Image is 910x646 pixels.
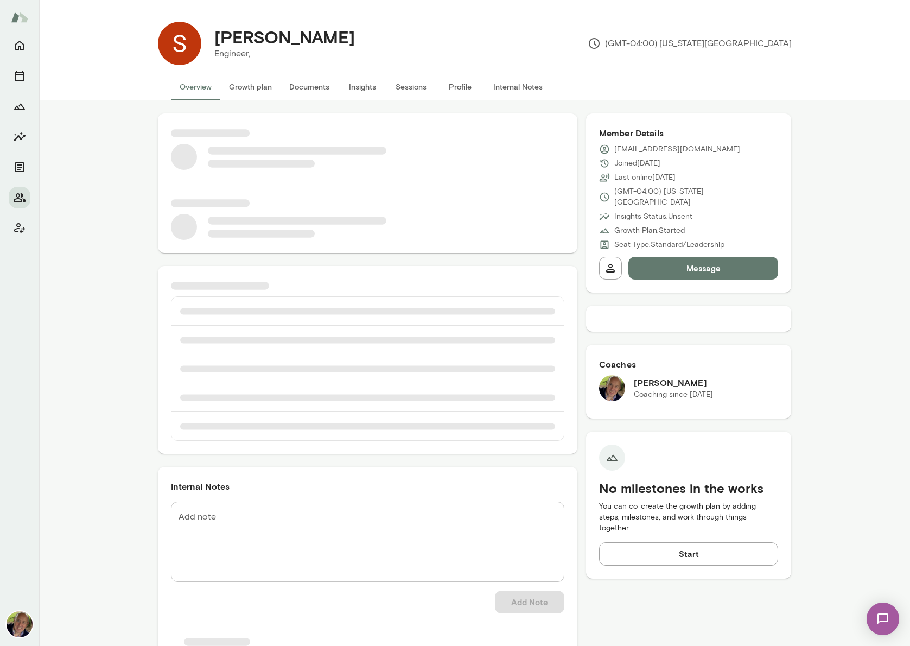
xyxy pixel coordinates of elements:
[158,22,201,65] img: Savas Konstadinidis
[599,375,625,401] img: David McPherson
[614,211,692,222] p: Insights Status: Unsent
[599,479,779,497] h5: No milestones in the works
[9,35,30,56] button: Home
[614,186,779,208] p: (GMT-04:00) [US_STATE][GEOGRAPHIC_DATA]
[9,126,30,148] button: Insights
[634,389,713,400] p: Coaching since [DATE]
[634,376,713,389] h6: [PERSON_NAME]
[599,501,779,534] p: You can co-create the growth plan by adding steps, milestones, and work through things together.
[614,172,676,183] p: Last online [DATE]
[387,74,436,100] button: Sessions
[485,74,551,100] button: Internal Notes
[9,217,30,239] button: Client app
[171,480,564,493] h6: Internal Notes
[599,358,779,371] h6: Coaches
[171,74,220,100] button: Overview
[628,257,779,280] button: Message
[281,74,338,100] button: Documents
[338,74,387,100] button: Insights
[614,225,685,236] p: Growth Plan: Started
[9,96,30,117] button: Growth Plan
[614,239,724,250] p: Seat Type: Standard/Leadership
[220,74,281,100] button: Growth plan
[614,144,740,155] p: [EMAIL_ADDRESS][DOMAIN_NAME]
[614,158,660,169] p: Joined [DATE]
[588,37,792,50] p: (GMT-04:00) [US_STATE][GEOGRAPHIC_DATA]
[214,47,355,60] p: Engineer,
[436,74,485,100] button: Profile
[9,65,30,87] button: Sessions
[214,27,355,47] h4: [PERSON_NAME]
[7,611,33,637] img: David McPherson
[11,7,28,28] img: Mento
[9,187,30,208] button: Members
[599,126,779,140] h6: Member Details
[9,156,30,178] button: Documents
[599,542,779,565] button: Start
